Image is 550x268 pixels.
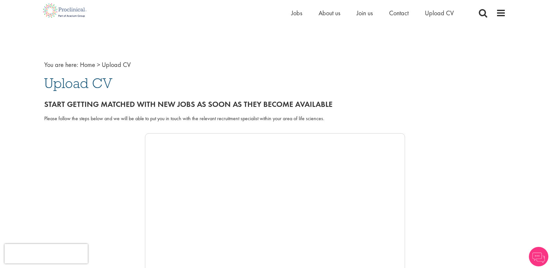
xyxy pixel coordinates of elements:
[44,100,506,108] h2: Start getting matched with new jobs as soon as they become available
[44,115,506,122] div: Please follow the steps below and we will be able to put you in touch with the relevant recruitme...
[291,9,302,17] a: Jobs
[425,9,454,17] a: Upload CV
[102,60,131,69] span: Upload CV
[80,60,95,69] a: breadcrumb link
[357,9,373,17] a: Join us
[389,9,409,17] a: Contact
[529,247,548,266] img: Chatbot
[319,9,340,17] a: About us
[97,60,100,69] span: >
[44,60,78,69] span: You are here:
[44,74,112,92] span: Upload CV
[5,244,88,263] iframe: reCAPTCHA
